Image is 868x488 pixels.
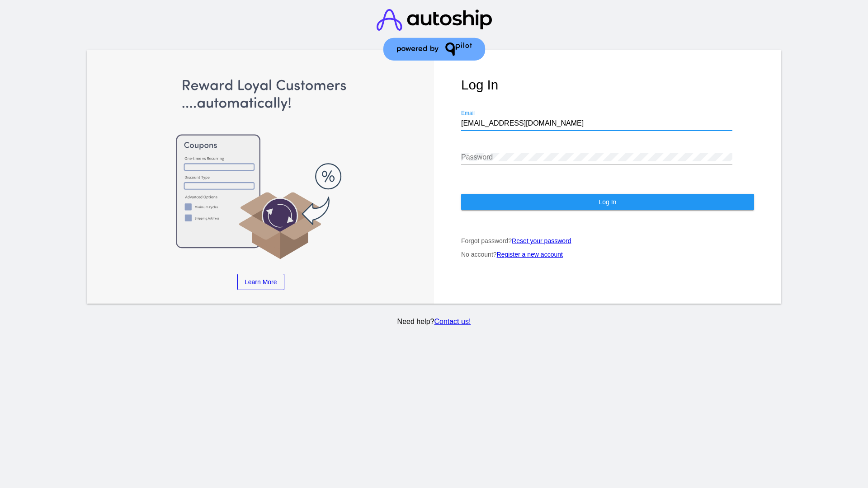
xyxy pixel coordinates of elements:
[599,198,616,206] span: Log In
[461,251,754,258] p: No account?
[512,237,571,244] a: Reset your password
[461,237,754,244] p: Forgot password?
[85,318,783,326] p: Need help?
[461,119,732,127] input: Email
[497,251,563,258] a: Register a new account
[461,194,754,210] button: Log In
[237,274,284,290] a: Learn More
[461,77,754,93] h1: Log In
[434,318,471,325] a: Contact us!
[114,77,407,260] img: Apply Coupons Automatically to Scheduled Orders with QPilot
[245,278,277,286] span: Learn More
